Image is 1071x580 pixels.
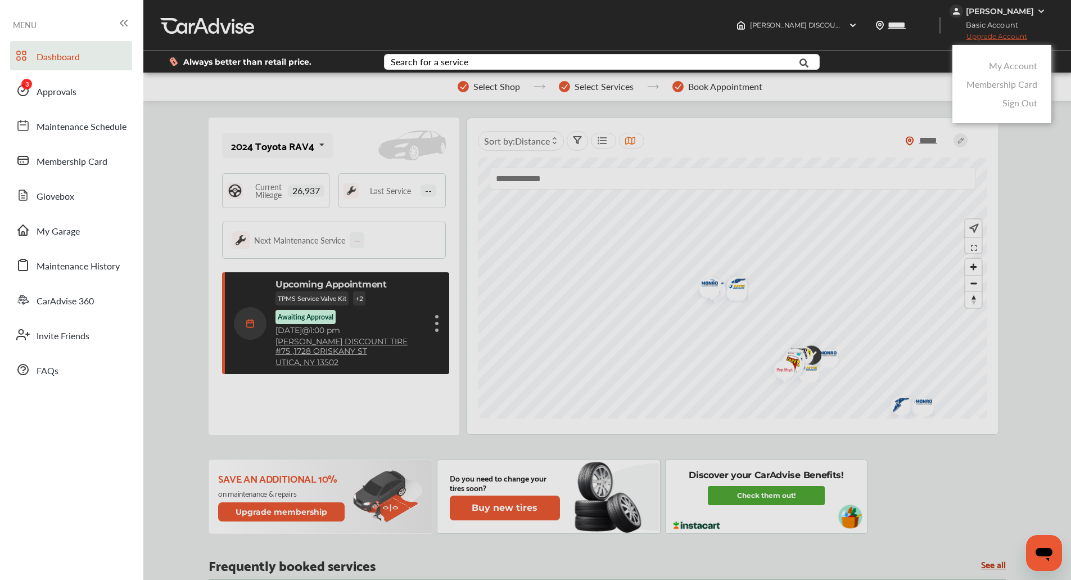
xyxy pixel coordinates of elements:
span: Maintenance History [37,259,120,274]
iframe: Button to launch messaging window [1026,535,1062,571]
a: Membership Card [966,78,1037,91]
a: My Account [989,59,1037,72]
a: Sign Out [1002,96,1037,109]
div: Search for a service [391,57,468,66]
a: CarAdvise 360 [10,285,132,314]
a: Approvals [10,76,132,105]
a: Dashboard [10,41,132,70]
a: FAQs [10,355,132,384]
span: Invite Friends [37,329,89,344]
span: Maintenance Schedule [37,120,126,134]
span: MENU [13,20,37,29]
span: Glovebox [37,190,74,204]
a: Maintenance Schedule [10,111,132,140]
span: FAQs [37,364,58,379]
span: Always better than retail price. [183,58,311,66]
a: My Garage [10,215,132,245]
a: Glovebox [10,181,132,210]
img: dollor_label_vector.a70140d1.svg [169,57,178,66]
a: Invite Friends [10,320,132,349]
a: Membership Card [10,146,132,175]
span: Dashboard [37,50,80,65]
span: Approvals [37,85,76,100]
span: My Garage [37,224,80,239]
a: Maintenance History [10,250,132,280]
span: CarAdvise 360 [37,294,94,309]
span: Membership Card [37,155,107,169]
